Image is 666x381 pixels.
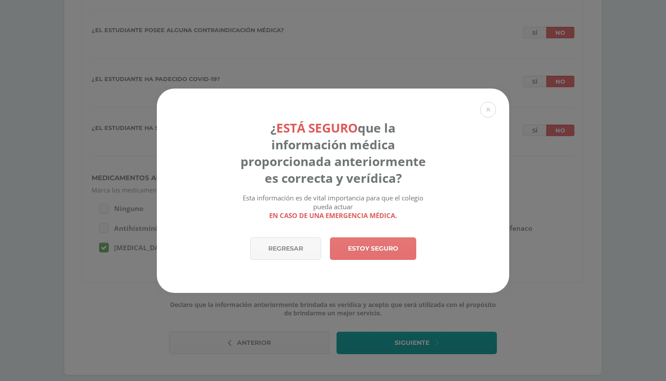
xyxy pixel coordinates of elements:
h4: ¿ que la información médica proporcionada anteriormente es correcta y verídica? [236,119,431,186]
div: Esta información es de vital importancia para que el colegio pueda actuar [236,193,431,220]
a: Estoy seguro [330,237,416,260]
strong: en caso de una emergencia médica. [269,211,397,220]
button: Close (Esc) [480,102,496,118]
a: Regresar [250,237,321,260]
strong: Está seguro [276,119,358,136]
